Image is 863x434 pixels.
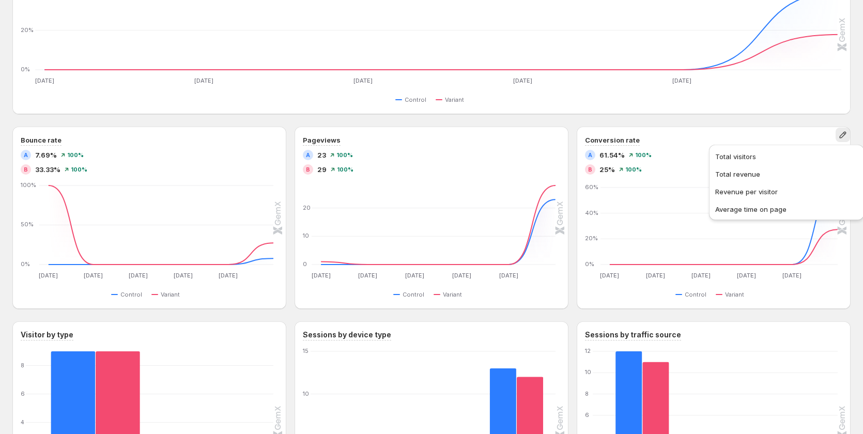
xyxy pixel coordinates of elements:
[21,181,36,189] text: 100%
[635,152,652,158] span: 100%
[151,288,184,301] button: Variant
[21,390,25,397] text: 6
[588,152,592,158] h2: A
[672,77,691,84] text: [DATE]
[303,204,311,211] text: 20
[358,272,377,279] text: [DATE]
[303,135,341,145] h3: Pageviews
[499,272,518,279] text: [DATE]
[303,390,309,397] text: 10
[35,164,60,175] span: 33.33%
[21,221,34,228] text: 50%
[21,135,61,145] h3: Bounce rate
[715,170,760,178] span: Total revenue
[71,166,87,173] span: 100%
[337,166,353,173] span: 100%
[194,77,213,84] text: [DATE]
[395,94,430,106] button: Control
[588,166,592,173] h2: B
[436,94,468,106] button: Variant
[393,288,428,301] button: Control
[21,330,73,340] h3: Visitor by type
[111,288,146,301] button: Control
[783,272,802,279] text: [DATE]
[725,290,744,299] span: Variant
[585,260,594,268] text: 0%
[585,390,589,397] text: 8
[715,152,756,161] span: Total visitors
[405,272,424,279] text: [DATE]
[600,272,619,279] text: [DATE]
[712,183,861,199] button: Revenue per visitor
[737,272,756,279] text: [DATE]
[306,166,310,173] h2: B
[21,66,30,73] text: 0%
[303,347,309,354] text: 15
[317,164,327,175] span: 29
[120,290,142,299] span: Control
[585,347,591,354] text: 12
[712,148,861,164] button: Total visitors
[712,200,861,217] button: Average time on page
[405,96,426,104] span: Control
[312,272,331,279] text: [DATE]
[317,150,326,160] span: 23
[35,77,54,84] text: [DATE]
[24,152,28,158] h2: A
[716,288,748,301] button: Variant
[625,166,642,173] span: 100%
[452,272,471,279] text: [DATE]
[174,272,193,279] text: [DATE]
[443,290,462,299] span: Variant
[685,290,706,299] span: Control
[129,272,148,279] text: [DATE]
[646,272,665,279] text: [DATE]
[21,26,34,34] text: 20%
[303,330,391,340] h3: Sessions by device type
[585,411,589,419] text: 6
[35,150,57,160] span: 7.69%
[691,272,711,279] text: [DATE]
[712,165,861,182] button: Total revenue
[336,152,353,158] span: 100%
[585,368,591,376] text: 10
[306,152,310,158] h2: A
[715,188,778,196] span: Revenue per visitor
[303,232,309,239] text: 10
[715,205,787,213] span: Average time on page
[21,362,24,369] text: 8
[39,272,58,279] text: [DATE]
[21,260,30,268] text: 0%
[599,150,625,160] span: 61.54%
[161,290,180,299] span: Variant
[585,235,598,242] text: 20%
[303,260,307,268] text: 0
[403,290,424,299] span: Control
[585,135,640,145] h3: Conversion rate
[353,77,373,84] text: [DATE]
[513,77,532,84] text: [DATE]
[585,209,598,216] text: 40%
[675,288,711,301] button: Control
[585,183,598,191] text: 60%
[67,152,84,158] span: 100%
[599,164,615,175] span: 25%
[219,272,238,279] text: [DATE]
[21,419,25,426] text: 4
[84,272,103,279] text: [DATE]
[585,330,681,340] h3: Sessions by traffic source
[445,96,464,104] span: Variant
[434,288,466,301] button: Variant
[24,166,28,173] h2: B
